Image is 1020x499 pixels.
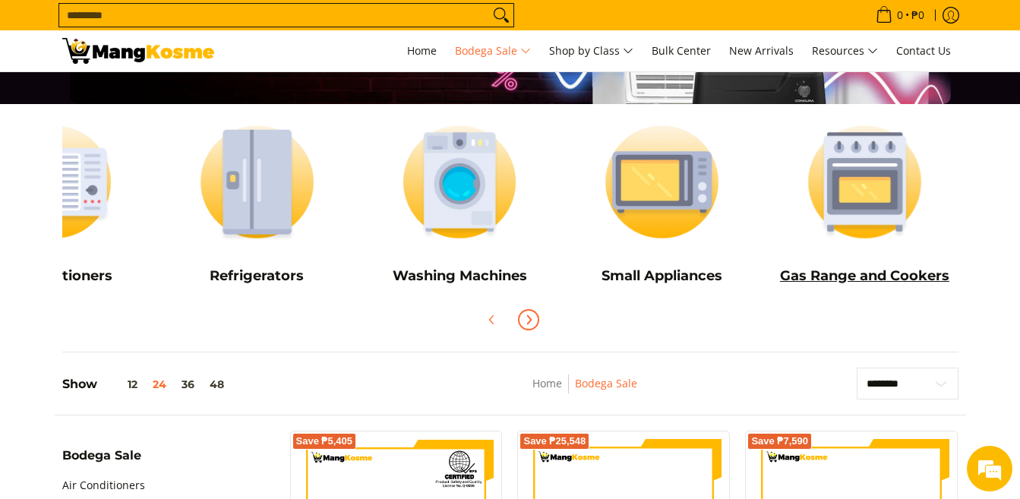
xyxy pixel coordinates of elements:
[475,303,509,336] button: Previous
[512,303,545,336] button: Next
[652,43,711,58] span: Bulk Center
[229,30,958,71] nav: Main Menu
[399,30,444,71] a: Home
[62,38,214,64] img: Bodega Sale l Mang Kosme: Cost-Efficient &amp; Quality Home Appliances
[62,473,145,497] a: Air Conditioners
[644,30,718,71] a: Bulk Center
[542,30,641,71] a: Shop by Class
[455,42,531,61] span: Bodega Sale
[722,30,801,71] a: New Arrivals
[163,112,351,295] a: Refrigerators Refrigerators
[202,378,232,390] button: 48
[871,7,929,24] span: •
[97,378,145,390] button: 12
[568,267,756,285] h5: Small Appliances
[804,30,886,71] a: Resources
[163,112,351,252] img: Refrigerators
[174,378,202,390] button: 36
[909,10,927,21] span: ₱0
[568,112,756,252] img: Small Appliances
[575,376,637,390] a: Bodega Sale
[489,4,513,27] button: Search
[366,112,554,295] a: Washing Machines Washing Machines
[366,267,554,285] h5: Washing Machines
[62,450,141,462] span: Bodega Sale
[751,437,808,446] span: Save ₱7,590
[523,437,586,446] span: Save ₱25,548
[62,450,141,473] summary: Open
[447,30,538,71] a: Bodega Sale
[163,267,351,285] h5: Refrigerators
[62,377,232,392] h5: Show
[812,42,878,61] span: Resources
[568,112,756,295] a: Small Appliances Small Appliances
[895,10,905,21] span: 0
[771,112,958,295] a: Cookers Gas Range and Cookers
[549,42,633,61] span: Shop by Class
[729,43,794,58] span: New Arrivals
[771,112,958,252] img: Cookers
[896,43,951,58] span: Contact Us
[145,378,174,390] button: 24
[296,437,353,446] span: Save ₱5,405
[532,376,562,390] a: Home
[366,112,554,252] img: Washing Machines
[889,30,958,71] a: Contact Us
[407,43,437,58] span: Home
[771,267,958,285] h5: Gas Range and Cookers
[435,374,734,409] nav: Breadcrumbs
